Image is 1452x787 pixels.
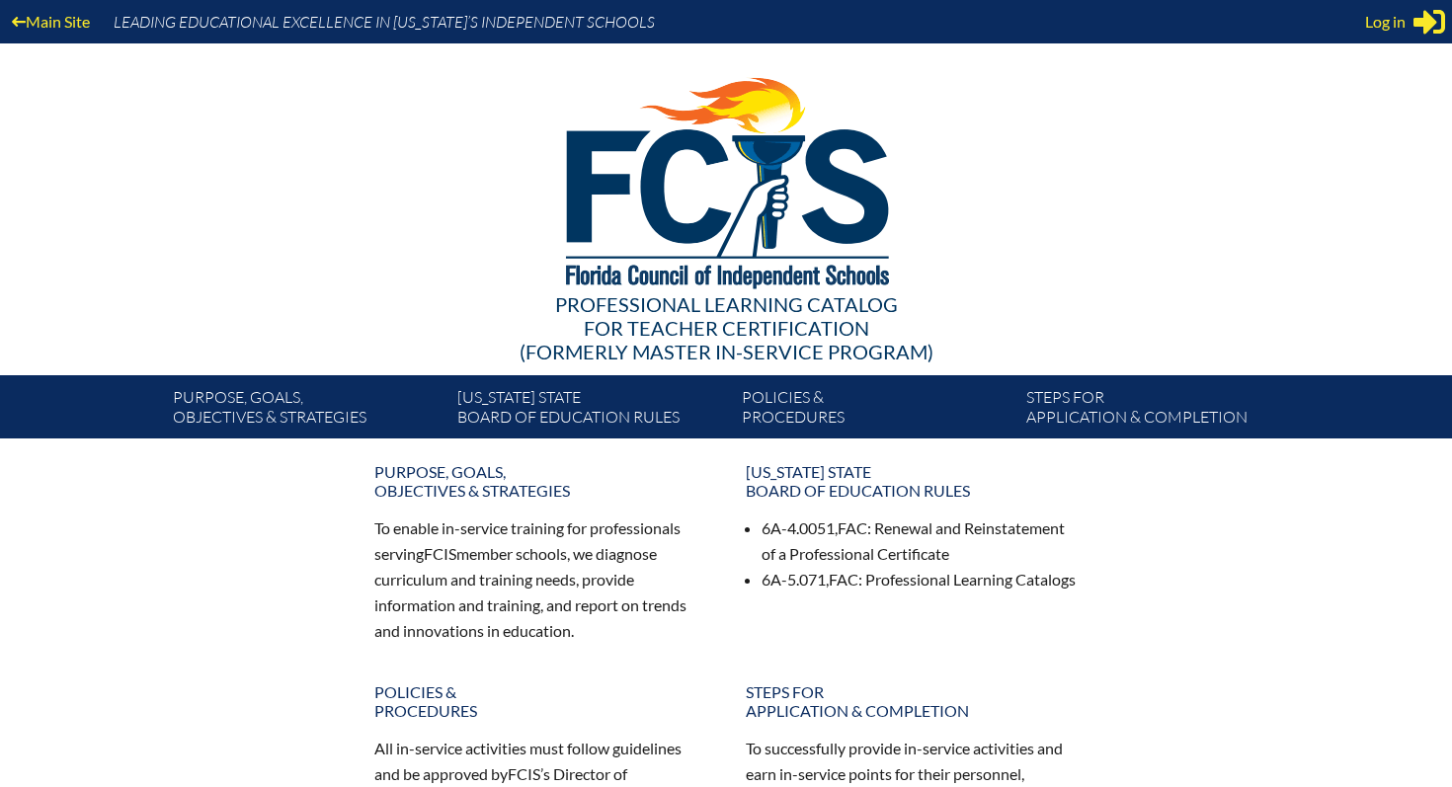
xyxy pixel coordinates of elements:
a: Purpose, goals,objectives & strategies [165,383,449,438]
a: [US_STATE] StateBoard of Education rules [734,454,1089,508]
a: Policies &Procedures [734,383,1018,438]
span: FAC [838,518,867,537]
a: Policies &Procedures [363,674,718,728]
span: FAC [829,570,858,589]
img: FCISlogo221.eps [523,43,930,313]
a: Purpose, goals,objectives & strategies [363,454,718,508]
a: Main Site [4,8,98,35]
span: FCIS [508,764,540,783]
li: 6A-5.071, : Professional Learning Catalogs [762,567,1078,592]
a: Steps forapplication & completion [1018,383,1303,438]
li: 6A-4.0051, : Renewal and Reinstatement of a Professional Certificate [762,515,1078,567]
span: for Teacher Certification [584,316,869,340]
div: Professional Learning Catalog (formerly Master In-service Program) [157,292,1295,363]
p: To enable in-service training for professionals serving member schools, we diagnose curriculum an... [374,515,706,643]
a: Steps forapplication & completion [734,674,1089,728]
a: [US_STATE] StateBoard of Education rules [449,383,734,438]
span: FCIS [424,544,456,563]
svg: Sign in or register [1413,6,1445,38]
span: Log in [1365,10,1406,34]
